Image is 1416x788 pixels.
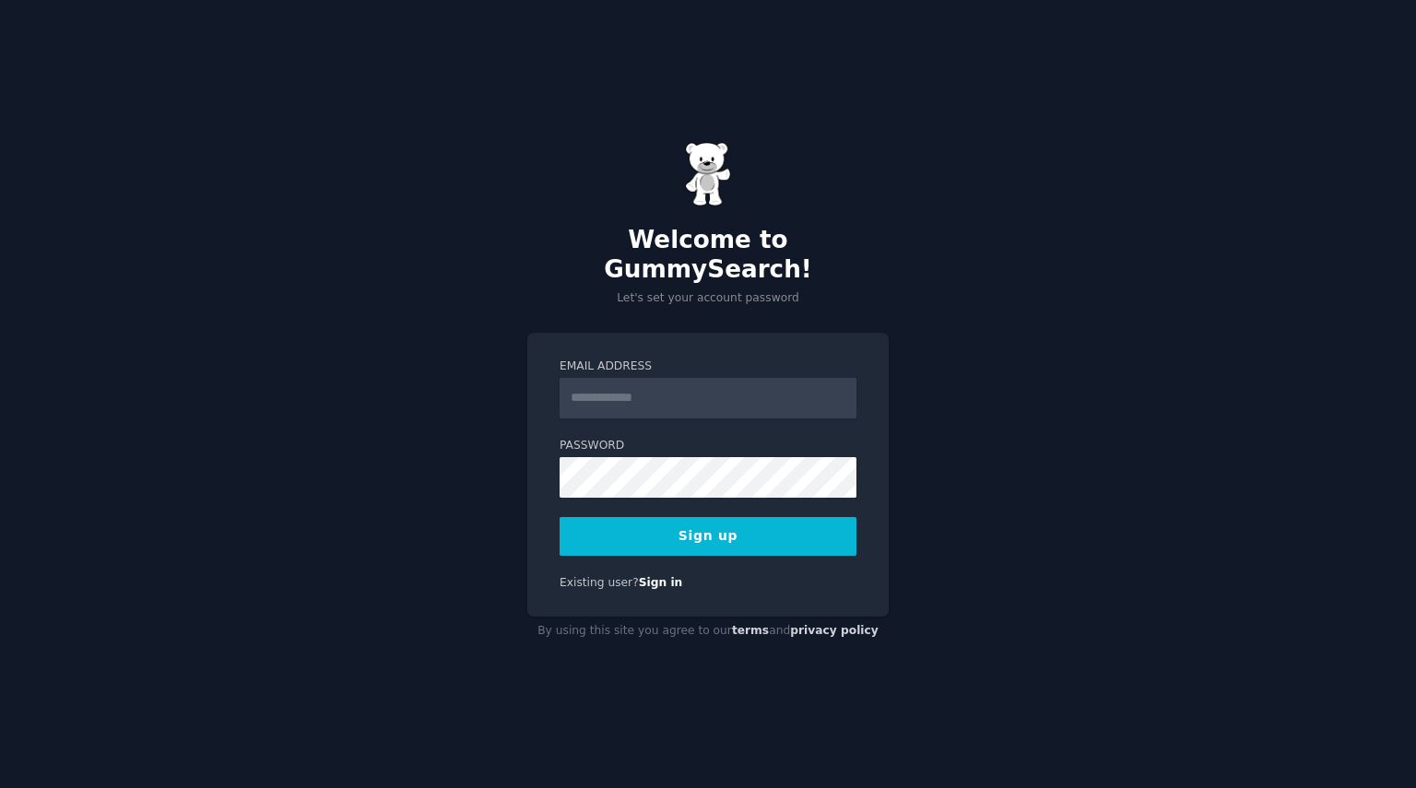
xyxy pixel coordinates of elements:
[560,438,856,454] label: Password
[639,576,683,589] a: Sign in
[560,359,856,375] label: Email Address
[732,624,769,637] a: terms
[527,226,889,284] h2: Welcome to GummySearch!
[527,290,889,307] p: Let's set your account password
[790,624,879,637] a: privacy policy
[685,142,731,206] img: Gummy Bear
[527,617,889,646] div: By using this site you agree to our and
[560,517,856,556] button: Sign up
[560,576,639,589] span: Existing user?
